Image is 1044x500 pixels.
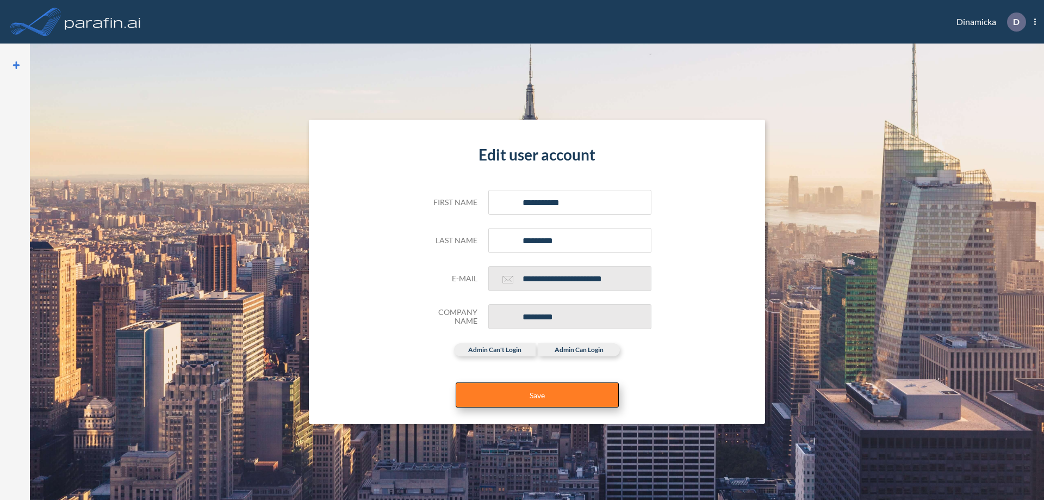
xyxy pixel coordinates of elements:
[456,382,619,408] button: Save
[538,343,620,356] label: admin can login
[423,274,477,283] h5: E-mail
[454,343,536,356] label: admin can't login
[423,146,651,164] h4: Edit user account
[423,308,477,326] h5: Company Name
[1013,17,1020,27] p: D
[423,236,477,245] h5: Last name
[423,198,477,207] h5: First name
[940,13,1036,32] div: Dinamicka
[63,11,143,33] img: logo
